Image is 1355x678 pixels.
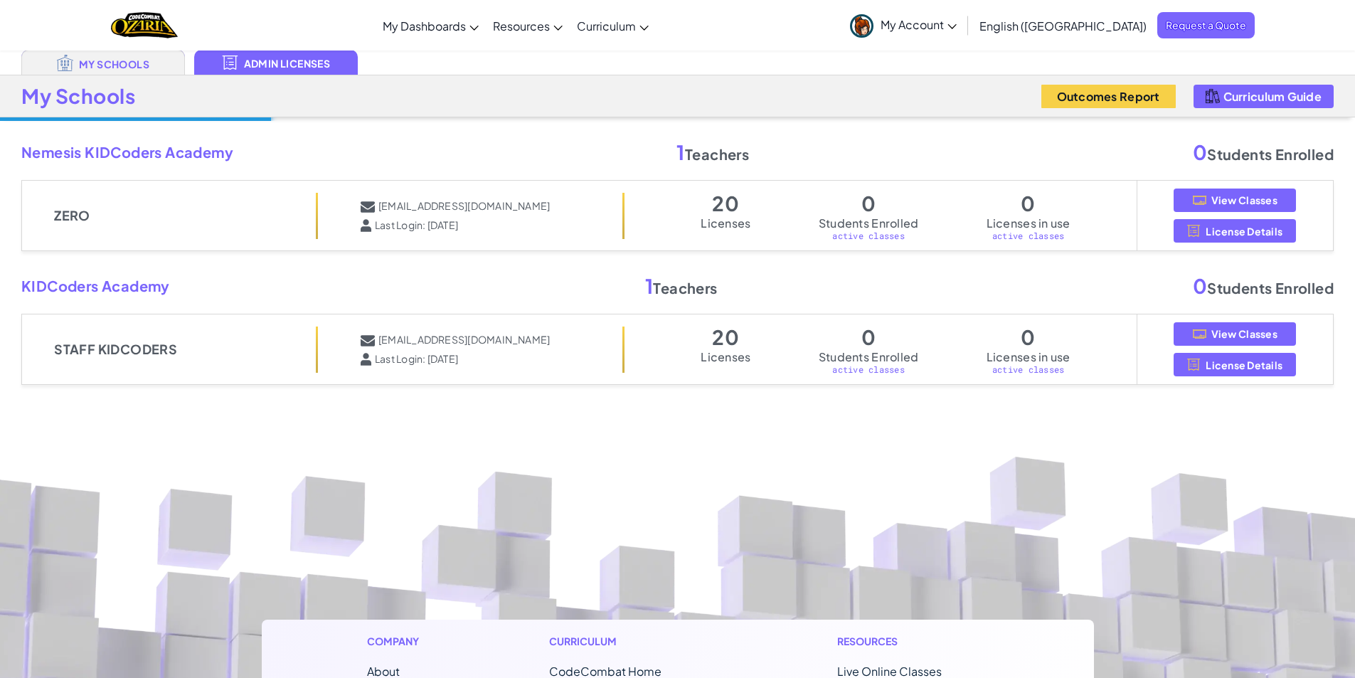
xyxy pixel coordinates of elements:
[819,324,919,351] span: 0
[1157,12,1255,38] a: Request a Quote
[361,219,371,232] img: IconLastLogin.svg
[361,353,371,366] img: IconLastLogin.svg
[361,200,375,214] img: IconEnvelope.svg
[645,273,654,298] span: 1
[881,17,957,32] span: My Account
[1206,359,1282,371] span: License Details
[378,334,550,348] span: [EMAIL_ADDRESS][DOMAIN_NAME]
[1211,194,1277,206] span: View Classes
[1041,85,1176,108] button: Outcomes Report
[111,11,177,40] img: Home
[987,363,1070,376] span: active classes
[701,324,750,351] span: 20
[819,229,919,242] span: active classes
[1206,226,1282,237] span: License Details
[1174,189,1296,212] button: View Classes
[1193,273,1208,298] span: 0
[375,219,458,232] span: Last Login: [DATE]
[987,190,1070,217] span: 0
[54,341,177,358] span: Staff KIDCoders
[645,272,718,300] span: Teachers
[819,217,919,229] span: Students Enrolled
[701,217,750,229] span: Licenses
[375,353,458,366] span: Last Login: [DATE]
[21,142,233,163] span: Nemesis KIDCoders Academy
[1174,322,1296,346] button: View Classes
[1193,272,1334,300] span: Students Enrolled
[54,207,90,224] span: Zero
[843,3,964,48] a: My Account
[1193,139,1334,166] span: Students Enrolled
[979,18,1147,33] span: English ([GEOGRAPHIC_DATA])
[383,18,466,33] span: My Dashboards
[701,351,750,363] span: Licenses
[577,18,636,33] span: Curriculum
[987,351,1070,363] span: Licenses in use
[701,190,750,217] span: 20
[549,634,721,649] h1: Curriculum
[1194,85,1334,108] button: Curriculum Guide
[194,50,358,75] a: Admin Licenses
[21,50,185,75] a: My Schools
[367,634,433,649] h1: Company
[676,139,685,164] span: 1
[819,363,919,376] span: active classes
[819,190,919,217] span: 0
[987,324,1070,351] span: 0
[1174,353,1296,376] button: License Details
[987,217,1070,229] span: Licenses in use
[493,18,550,33] span: Resources
[1223,90,1322,102] span: Curriculum Guide
[850,14,873,38] img: avatar
[378,200,550,214] span: [EMAIL_ADDRESS][DOMAIN_NAME]
[1193,139,1208,164] span: 0
[21,275,170,297] span: KIDCoders Academy
[376,6,486,45] a: My Dashboards
[819,351,919,363] span: Students Enrolled
[111,11,177,40] a: Ozaria by CodeCombat logo
[1032,85,1184,108] a: Outcomes Report
[570,6,656,45] a: Curriculum
[21,83,136,110] h1: My Schools
[676,139,749,166] span: Teachers
[837,634,989,649] h1: Resources
[987,229,1070,242] span: active classes
[1211,328,1277,339] span: View Classes
[361,334,375,348] img: IconEnvelope.svg
[1174,219,1296,243] button: License Details
[972,6,1154,45] a: English ([GEOGRAPHIC_DATA])
[486,6,570,45] a: Resources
